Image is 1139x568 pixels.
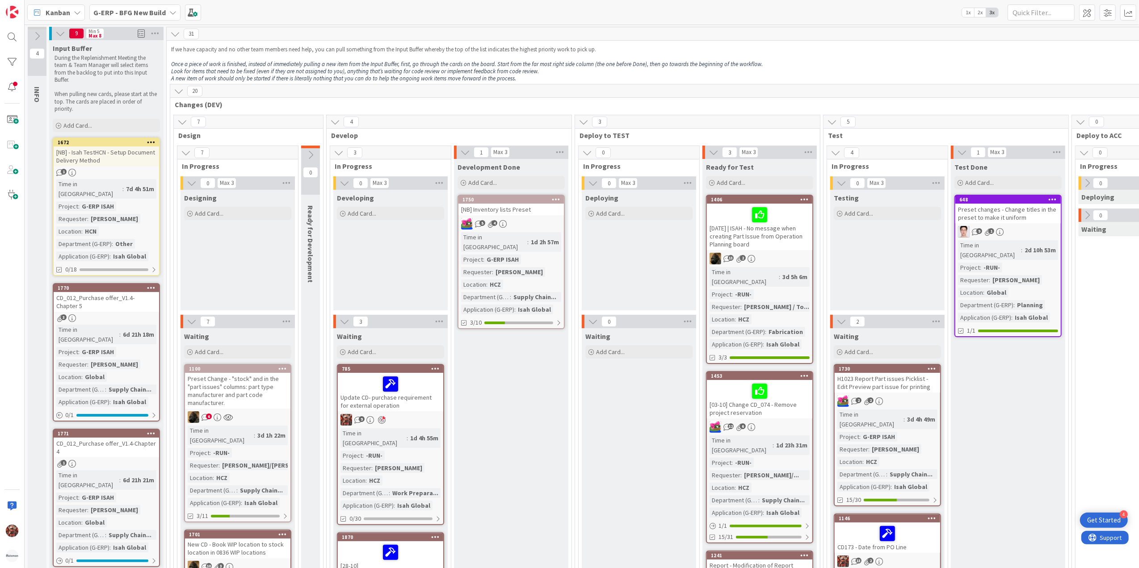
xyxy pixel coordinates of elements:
[479,220,485,226] span: 5
[763,339,764,349] span: :
[710,327,765,337] div: Department (G-ERP)
[58,139,159,146] div: 1672
[850,316,865,327] span: 2
[56,347,78,357] div: Project
[984,288,1009,297] div: Global
[740,255,746,261] span: 2
[990,150,1004,155] div: Max 3
[764,339,802,349] div: Isah Global
[710,253,721,264] img: ND
[707,421,812,433] div: JK
[845,209,873,217] span: Add Card...
[54,555,159,566] div: 0/1
[976,228,982,234] span: 9
[338,365,443,411] div: 785Update CD- purchase requirement for external operation
[364,451,385,460] div: -RUN-
[54,284,159,312] div: 1770CD_012_Purchase offer_V1.4- Chapter 5
[56,201,78,211] div: Project
[832,162,937,171] span: In Progress
[462,196,564,203] div: 1750
[835,365,940,393] div: 1730H1023 Report Part issues Picklist - Edit Preview part issue for printing
[171,60,763,68] em: Once a piece of work is finished, instead of immediately pulling a new item from the Input Buffer...
[171,67,539,75] em: Look for items that need to be fixed (even if they are not assigned to you), anything that’s wait...
[65,410,74,420] span: 0 / 1
[1021,245,1022,255] span: :
[585,193,618,202] span: Deploying
[347,147,362,158] span: 3
[780,272,810,282] div: 3d 5h 6m
[468,179,497,187] span: Add Card...
[191,117,206,127] span: 7
[458,196,564,215] div: 1750[NB] Inventory lists Preset
[710,267,779,287] div: Time in [GEOGRAPHIC_DATA]
[835,395,940,407] div: JK
[706,163,754,171] span: Ready for Test
[835,514,940,553] div: 1146CD173 - Date from PO Line
[958,263,980,272] div: Project
[55,91,158,113] p: When pulling new cards, please start at the top. The cards are placed in order of priority.
[601,316,617,327] span: 0
[359,416,365,422] span: 9
[188,448,210,458] div: Project
[707,551,812,560] div: 1241
[112,239,113,249] span: :
[983,288,984,297] span: :
[717,179,745,187] span: Add Card...
[711,196,812,203] div: 1406
[835,555,940,567] div: JK
[211,448,232,458] div: -RUN-
[340,414,352,426] img: JK
[710,421,721,433] img: JK
[958,226,970,238] img: ll
[63,121,92,129] span: Add Card...
[710,458,731,468] div: Project
[837,432,859,442] div: Project
[348,348,376,356] span: Add Card...
[773,440,774,450] span: :
[735,314,736,324] span: :
[185,365,290,409] div: 1100Preset Change - "stock" and in the "part issues" columns: part type manufacturer and part cod...
[54,138,159,166] div: 1672[NB] - Isah TestHCN - Setup Document Delivery Method
[111,251,148,261] div: Isah Global
[988,228,994,234] span: 1
[493,150,507,155] div: Max 3
[980,263,981,272] span: :
[989,275,990,285] span: :
[722,147,737,158] span: 3
[986,8,998,17] span: 3x
[905,414,937,424] div: 3d 4h 49m
[254,430,255,440] span: :
[109,397,111,407] span: :
[974,8,986,17] span: 2x
[1015,300,1045,310] div: Planning
[113,239,135,249] div: Other
[580,131,809,140] span: Deploy to TEST
[338,533,443,541] div: 1870
[461,255,483,264] div: Project
[845,348,873,356] span: Add Card...
[340,428,407,448] div: Time in [GEOGRAPHIC_DATA]
[78,347,80,357] span: :
[255,430,288,440] div: 3d 1h 22m
[106,384,154,394] div: Supply Chain...
[850,178,865,188] span: 0
[707,380,812,418] div: [03-10] Change CD_074 - Remove project reservation
[742,302,811,312] div: [PERSON_NAME] / To...
[461,267,492,277] div: Requester
[342,366,443,372] div: 785
[188,411,199,423] img: ND
[841,117,856,127] span: 5
[710,339,763,349] div: Application (G-ERP)
[185,365,290,373] div: 1100
[719,353,727,362] span: 3/3
[195,209,223,217] span: Add Card...
[54,138,159,146] div: 1672
[486,280,488,289] span: :
[188,426,254,445] div: Time in [GEOGRAPHIC_DATA]
[81,372,83,382] span: :
[331,131,560,140] span: Develop
[736,314,752,324] div: HCZ
[58,430,159,437] div: 1771
[492,267,493,277] span: :
[348,209,376,217] span: Add Card...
